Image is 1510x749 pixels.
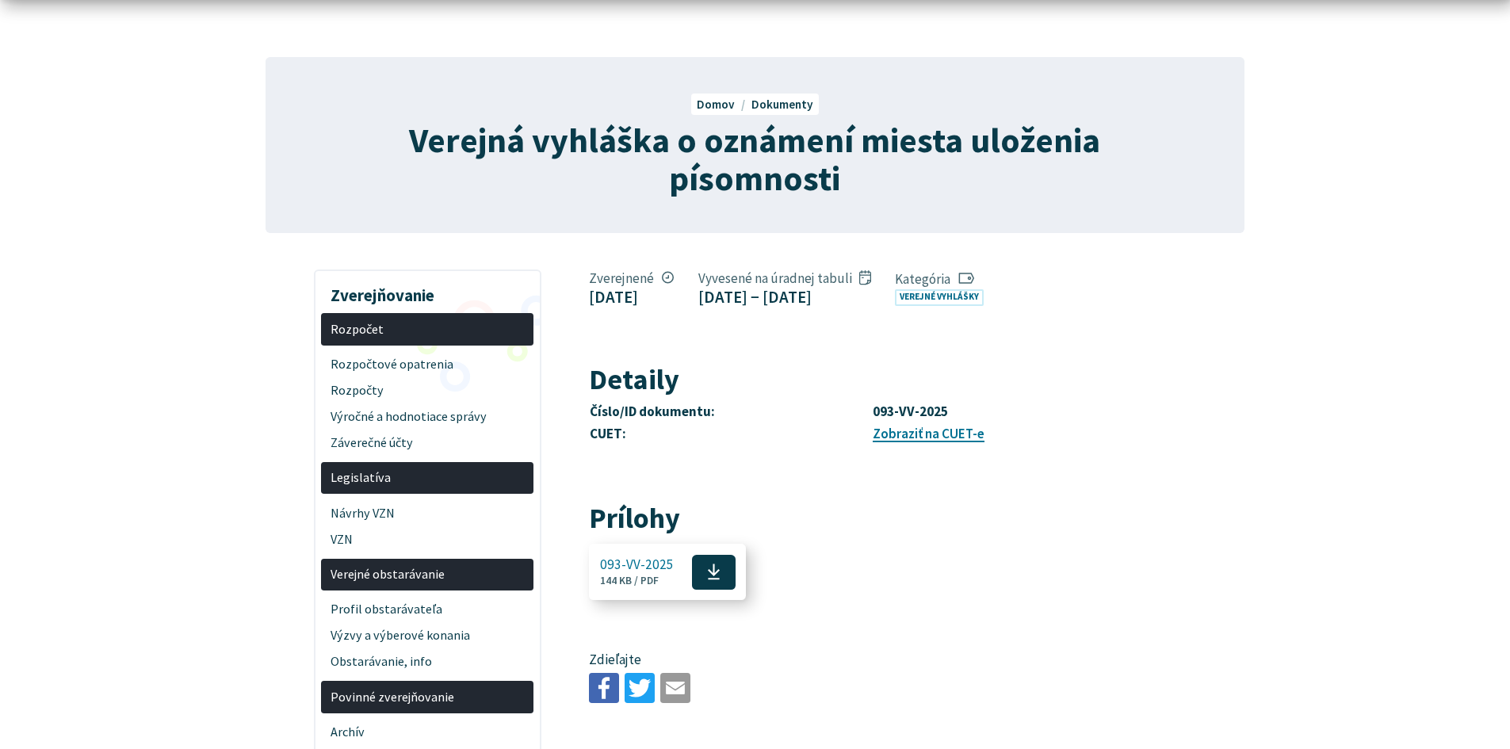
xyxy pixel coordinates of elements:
[331,500,525,526] span: Návrhy VZN
[321,526,533,552] a: VZN
[321,500,533,526] a: Návrhy VZN
[895,289,984,306] a: Verejné vyhlášky
[331,352,525,378] span: Rozpočtové opatrenia
[589,287,674,307] figcaption: [DATE]
[321,403,533,430] a: Výročné a hodnotiace správy
[873,403,948,420] strong: 093-VV-2025
[589,364,1124,396] h2: Detaily
[331,623,525,649] span: Výzvy a výberové konania
[589,503,1124,534] h2: Prílohy
[321,274,533,308] h3: Zverejňovanie
[625,673,655,703] img: Zdieľať na Twitteri
[600,557,674,572] span: 093-VV-2025
[321,681,533,713] a: Povinné zverejňovanie
[321,719,533,745] a: Archív
[589,650,1124,671] p: Zdieľajte
[697,97,751,112] a: Domov
[321,430,533,456] a: Záverečné účty
[331,526,525,552] span: VZN
[331,684,525,710] span: Povinné zverejňovanie
[589,401,871,423] th: Číslo/ID dokumentu:
[321,559,533,591] a: Verejné obstarávanie
[589,545,746,600] a: 093-VV-2025 144 KB / PDF
[873,425,984,442] a: Zobraziť na CUET-e
[589,269,674,287] span: Zverejnené
[660,673,690,703] img: Zdieľať e-mailom
[409,118,1100,200] span: Verejná vyhláška o oznámení miesta uloženia písomnosti
[321,597,533,623] a: Profil obstarávateľa
[331,316,525,342] span: Rozpočet
[698,269,871,287] span: Vyvesené na úradnej tabuli
[331,377,525,403] span: Rozpočty
[751,97,813,112] a: Dokumenty
[600,574,659,587] span: 144 KB / PDF
[331,561,525,587] span: Verejné obstarávanie
[331,403,525,430] span: Výročné a hodnotiace správy
[331,597,525,623] span: Profil obstarávateľa
[321,462,533,495] a: Legislatíva
[331,719,525,745] span: Archív
[321,623,533,649] a: Výzvy a výberové konania
[331,430,525,456] span: Záverečné účty
[321,377,533,403] a: Rozpočty
[698,287,871,307] figcaption: [DATE] − [DATE]
[697,97,735,112] span: Domov
[895,270,990,288] span: Kategória
[589,673,619,703] img: Zdieľať na Facebooku
[331,649,525,675] span: Obstarávanie, info
[321,352,533,378] a: Rozpočtové opatrenia
[589,423,871,445] th: CUET:
[331,465,525,491] span: Legislatíva
[321,313,533,346] a: Rozpočet
[321,649,533,675] a: Obstarávanie, info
